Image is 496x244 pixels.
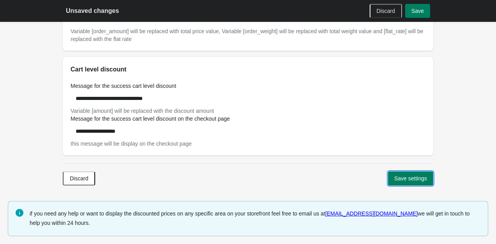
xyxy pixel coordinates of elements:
[71,65,425,74] h2: Cart level discount
[405,4,430,18] button: Save
[370,4,402,18] button: Discard
[71,107,425,115] div: Variable [amount] will be replaced with the discount amount
[30,208,480,228] div: if you need any help or want to display the discounted prices on any specific area on your storef...
[377,8,395,14] span: Discard
[66,6,119,16] h2: Unsaved changes
[411,8,424,14] span: Save
[71,115,230,123] label: Message for the success cart level discount on the checkout page
[71,140,425,148] div: this message will be display on the checkout page
[394,175,427,182] span: Save settings
[325,210,418,217] a: [EMAIL_ADDRESS][DOMAIN_NAME]
[63,171,95,185] button: Discard
[71,82,176,90] label: Message for the success cart level discount
[71,27,425,43] div: Variable [order_amount] will be replaced with total price value, Variable [order_weight] will be ...
[388,171,433,185] button: Save settings
[70,175,88,182] span: Discard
